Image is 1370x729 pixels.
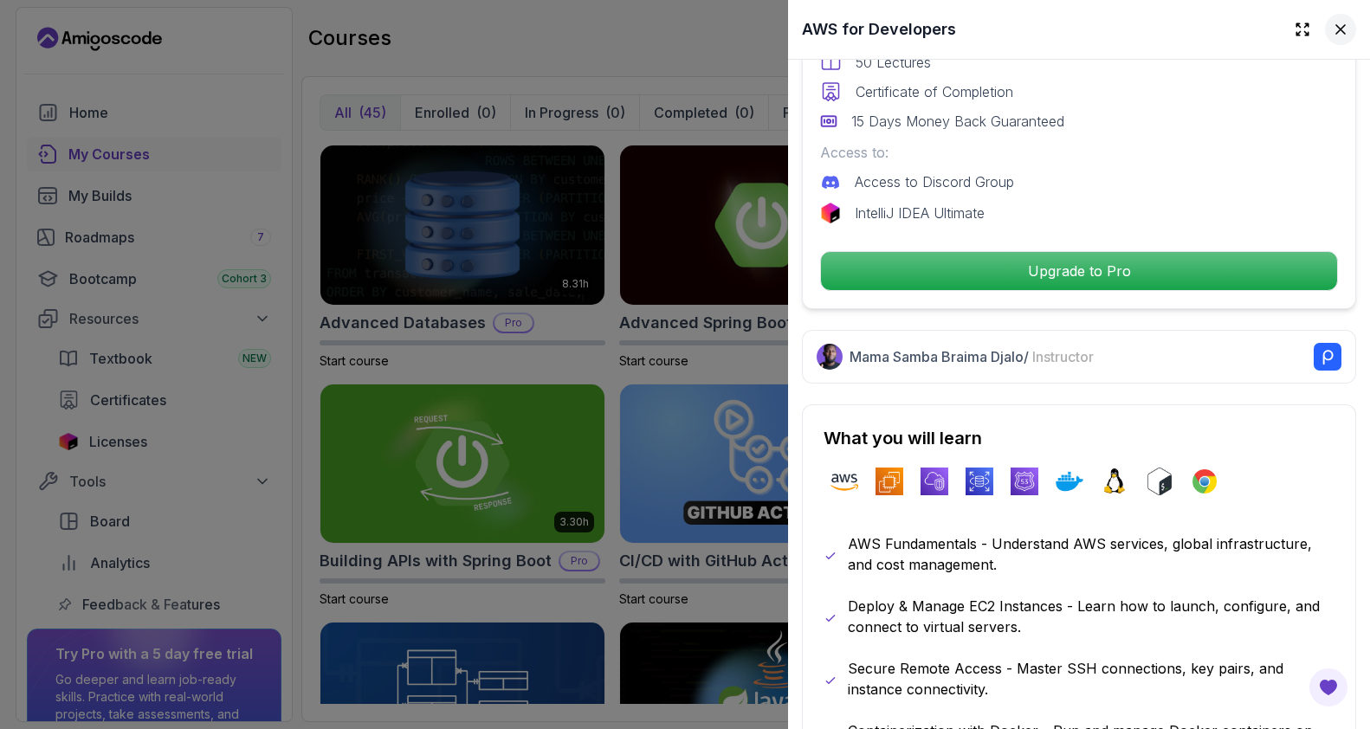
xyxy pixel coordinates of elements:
p: 15 Days Money Back Guaranteed [851,111,1064,132]
p: 50 Lectures [856,52,931,73]
p: Deploy & Manage EC2 Instances - Learn how to launch, configure, and connect to virtual servers. [848,596,1334,637]
span: Instructor [1032,348,1094,365]
img: Nelson Djalo [817,344,843,370]
img: route53 logo [1011,468,1038,495]
img: vpc logo [921,468,948,495]
button: Open Feedback Button [1308,667,1349,708]
p: Secure Remote Access - Master SSH connections, key pairs, and instance connectivity. [848,658,1334,700]
h2: AWS for Developers [802,17,956,42]
p: AWS Fundamentals - Understand AWS services, global infrastructure, and cost management. [848,533,1334,575]
p: Certificate of Completion [856,81,1013,102]
p: IntelliJ IDEA Ultimate [855,203,985,223]
img: docker logo [1056,468,1083,495]
p: Mama Samba Braima Djalo / [850,346,1094,367]
p: Access to: [820,142,1338,163]
p: Access to Discord Group [855,171,1014,192]
img: rds logo [966,468,993,495]
p: Upgrade to Pro [821,252,1337,290]
img: jetbrains logo [820,203,841,223]
img: aws logo [830,468,858,495]
img: linux logo [1101,468,1128,495]
h2: What you will learn [824,426,1334,450]
img: bash logo [1146,468,1173,495]
button: Upgrade to Pro [820,251,1338,291]
button: Expand drawer [1287,14,1318,45]
img: ec2 logo [876,468,903,495]
img: chrome logo [1191,468,1218,495]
